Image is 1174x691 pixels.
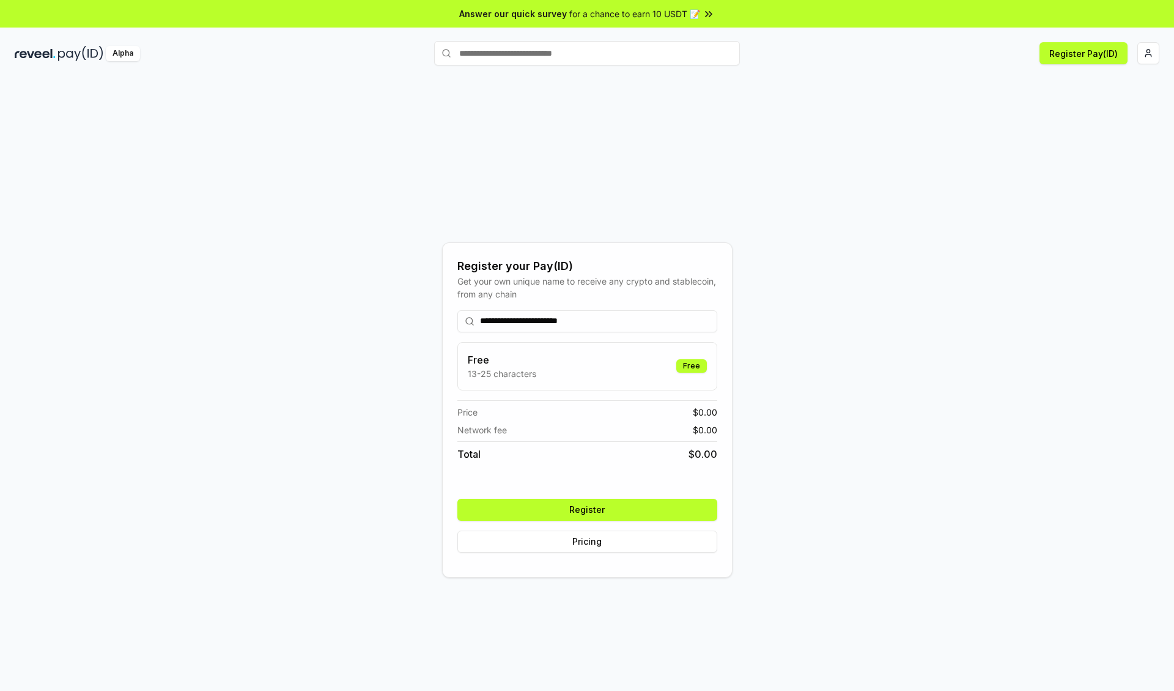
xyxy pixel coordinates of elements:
[569,7,700,20] span: for a chance to earn 10 USDT 📝
[1039,42,1128,64] button: Register Pay(ID)
[693,424,717,436] span: $ 0.00
[457,258,717,275] div: Register your Pay(ID)
[468,367,536,380] p: 13-25 characters
[457,499,717,521] button: Register
[459,7,567,20] span: Answer our quick survey
[689,447,717,461] span: $ 0.00
[457,531,717,553] button: Pricing
[676,359,707,373] div: Free
[15,46,56,61] img: reveel_dark
[693,406,717,419] span: $ 0.00
[58,46,103,61] img: pay_id
[457,406,478,419] span: Price
[106,46,140,61] div: Alpha
[457,424,507,436] span: Network fee
[457,447,481,461] span: Total
[468,353,536,367] h3: Free
[457,275,717,301] div: Get your own unique name to receive any crypto and stablecoin, from any chain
